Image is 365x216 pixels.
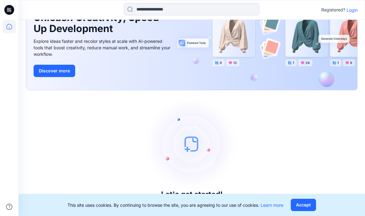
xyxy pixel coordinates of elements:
[34,38,172,57] div: Explore ideas faster and recolor styles at scale with AI-powered tools that boost creativity, red...
[261,202,283,208] a: Learn more
[347,7,358,13] p: Login
[161,190,223,199] h3: Let's get started!
[67,202,283,208] p: This site uses cookies. By continuing to browse the site, you are agreeing to our use of cookies.
[321,6,345,14] p: Registered?
[146,98,238,190] img: empty-state-image.svg
[34,65,172,77] a: Discover more
[34,12,163,34] h1: Unleash Creativity, Speed Up Development
[291,199,316,211] button: Accept
[34,65,75,77] button: Discover more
